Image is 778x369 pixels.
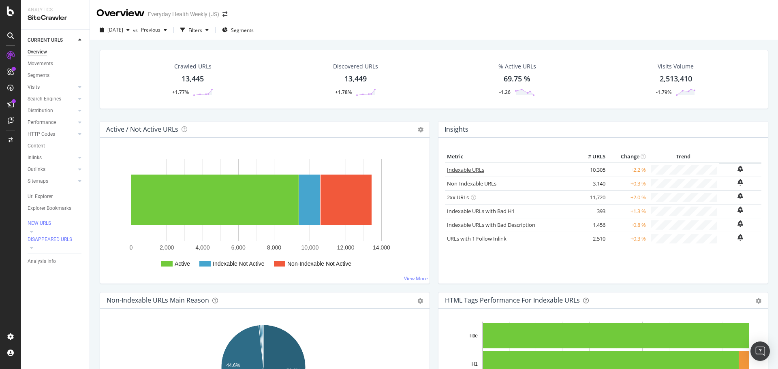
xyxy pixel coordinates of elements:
[607,163,648,177] td: +2.2 %
[28,95,61,103] div: Search Engines
[28,118,56,127] div: Performance
[28,142,84,150] a: Content
[28,48,47,56] div: Overview
[28,204,71,213] div: Explorer Bookmarks
[344,74,367,84] div: 13,449
[498,62,536,70] div: % Active URLs
[28,236,84,244] a: DISAPPEARED URLS
[28,220,51,227] div: NEW URLS
[231,244,246,251] text: 6,000
[447,235,507,242] a: URLs with 1 Follow Inlink
[28,154,76,162] a: Inlinks
[28,36,63,45] div: CURRENT URLS
[28,130,76,139] a: HTTP Codes
[138,26,160,33] span: Previous
[28,257,56,266] div: Analysis Info
[469,333,478,339] text: Title
[737,207,743,213] div: bell-plus
[575,177,607,190] td: 3,140
[177,23,212,36] button: Filters
[447,180,496,187] a: Non-Indexable URLs
[130,244,133,251] text: 0
[499,89,511,96] div: -1.26
[28,236,72,243] div: DISAPPEARED URLS
[607,204,648,218] td: +1.3 %
[267,244,281,251] text: 8,000
[472,361,478,367] text: H1
[28,95,76,103] a: Search Engines
[607,218,648,232] td: +0.8 %
[756,298,761,304] div: gear
[28,192,53,201] div: Url Explorer
[28,177,48,186] div: Sitemaps
[182,74,204,84] div: 13,445
[174,62,212,70] div: Crawled URLs
[28,118,76,127] a: Performance
[107,296,209,304] div: Non-Indexable URLs Main Reason
[656,89,671,96] div: -1.79%
[28,165,45,174] div: Outlinks
[333,62,378,70] div: Discovered URLs
[373,244,390,251] text: 14,000
[575,190,607,204] td: 11,720
[222,11,227,17] div: arrow-right-arrow-left
[107,26,123,33] span: 2025 Aug. 17th
[28,6,83,13] div: Analytics
[172,89,189,96] div: +1.77%
[335,89,352,96] div: +1.78%
[28,220,84,228] a: NEW URLS
[607,177,648,190] td: +0.3 %
[28,154,42,162] div: Inlinks
[504,74,530,84] div: 69.75 %
[96,6,145,20] div: Overview
[28,60,53,68] div: Movements
[28,142,45,150] div: Content
[575,232,607,245] td: 2,510
[28,83,76,92] a: Visits
[28,60,84,68] a: Movements
[213,260,265,267] text: Indexable Not Active
[106,124,178,135] h4: Active / Not Active URLs
[28,257,84,266] a: Analysis Info
[28,192,84,201] a: Url Explorer
[737,193,743,199] div: bell-plus
[447,194,469,201] a: 2xx URLs
[138,23,170,36] button: Previous
[28,36,76,45] a: CURRENT URLS
[107,151,420,277] svg: A chart.
[28,107,76,115] a: Distribution
[737,234,743,241] div: bell-plus
[219,23,257,36] button: Segments
[28,165,76,174] a: Outlinks
[648,151,719,163] th: Trend
[227,363,240,368] text: 44.6%
[575,204,607,218] td: 393
[28,13,83,23] div: SiteCrawler
[447,221,535,228] a: Indexable URLs with Bad Description
[28,71,49,80] div: Segments
[133,27,138,34] span: vs
[445,296,580,304] div: HTML Tags Performance for Indexable URLs
[660,74,692,84] div: 2,513,410
[737,179,743,186] div: bell-plus
[160,244,174,251] text: 2,000
[737,220,743,227] div: bell-plus
[607,190,648,204] td: +2.0 %
[445,124,468,135] h4: Insights
[28,83,40,92] div: Visits
[404,275,428,282] a: View More
[175,260,190,267] text: Active
[658,62,694,70] div: Visits Volume
[575,163,607,177] td: 10,305
[148,10,219,18] div: Everyday Health Weekly (JS)
[301,244,319,251] text: 10,000
[96,23,133,36] button: [DATE]
[28,177,76,186] a: Sitemaps
[337,244,355,251] text: 12,000
[575,151,607,163] th: # URLS
[417,298,423,304] div: gear
[196,244,210,251] text: 4,000
[447,207,515,215] a: Indexable URLs with Bad H1
[231,27,254,34] span: Segments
